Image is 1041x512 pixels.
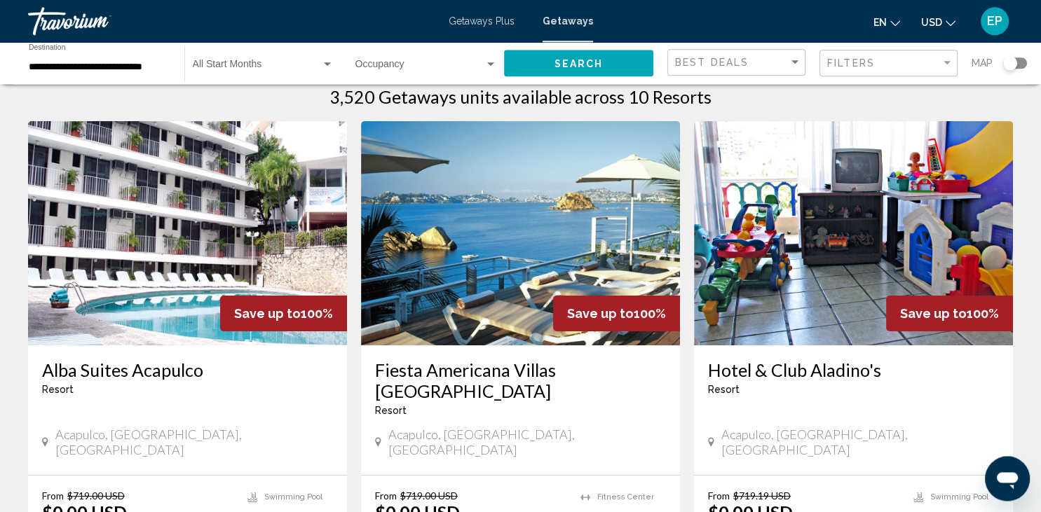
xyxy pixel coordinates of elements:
span: Resort [708,384,740,395]
a: Getaways Plus [449,15,515,27]
a: Alba Suites Acapulco [42,359,333,380]
span: Acapulco, [GEOGRAPHIC_DATA], [GEOGRAPHIC_DATA] [55,427,333,457]
button: Filter [819,49,958,78]
span: Swimming Pool [264,492,322,501]
h1: 3,520 Getaways units available across 10 Resorts [329,86,712,107]
div: 100% [220,296,347,331]
span: $719.19 USD [733,490,791,501]
span: Acapulco, [GEOGRAPHIC_DATA], [GEOGRAPHIC_DATA] [721,427,999,457]
a: Travorium [28,7,435,35]
span: Save up to [567,306,634,321]
iframe: Button to launch messaging window [985,456,1030,501]
button: User Menu [977,6,1013,36]
span: From [375,490,397,501]
span: Filters [827,57,875,69]
span: Save up to [234,306,301,321]
img: A708O01X.jpg [694,121,1013,345]
a: Getaways [543,15,593,27]
span: Resort [375,405,407,416]
span: Save up to [900,306,967,321]
a: Hotel & Club Aladino's [708,359,999,380]
button: Change language [873,12,900,32]
img: 6794E01L.jpg [361,121,680,345]
button: Change currency [921,12,955,32]
div: 100% [553,296,680,331]
span: USD [921,17,942,28]
span: Resort [42,384,74,395]
span: From [708,490,730,501]
img: 6972E01L.jpg [28,121,347,345]
mat-select: Sort by [675,57,801,69]
span: Search [554,58,604,69]
span: Acapulco, [GEOGRAPHIC_DATA], [GEOGRAPHIC_DATA] [388,427,666,457]
span: From [42,490,64,501]
span: Map [972,53,993,73]
span: Fitness Center [597,492,654,501]
span: EP [987,14,1002,28]
span: en [873,17,887,28]
span: Swimming Pool [930,492,988,501]
span: Best Deals [675,57,749,68]
span: $719.00 USD [400,490,458,501]
div: 100% [886,296,1013,331]
button: Search [504,50,653,76]
span: $719.00 USD [67,490,125,501]
a: Fiesta Americana Villas [GEOGRAPHIC_DATA] [375,359,666,401]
